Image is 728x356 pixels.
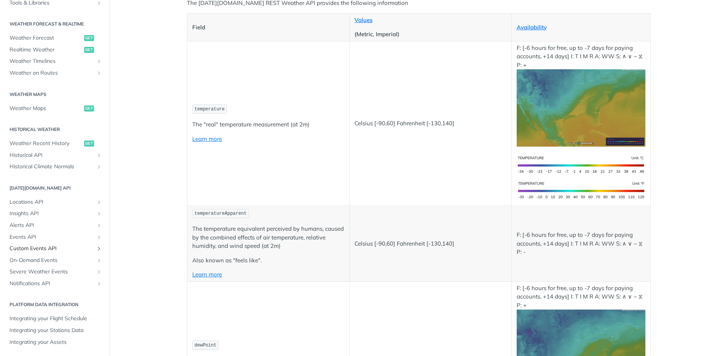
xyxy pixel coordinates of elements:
span: Integrating your Assets [10,338,102,346]
span: Alerts API [10,222,94,229]
a: Custom Events APIShow subpages for Custom Events API [6,243,104,254]
p: The "real" temperature measurement (at 2m) [192,120,344,129]
button: Show subpages for Severe Weather Events [96,269,102,275]
button: Show subpages for Weather on Routes [96,70,102,76]
h2: [DATE][DOMAIN_NAME] API [6,185,104,192]
button: Show subpages for On-Demand Events [96,257,102,263]
span: Weather Maps [10,105,82,112]
span: Expand image [517,186,645,193]
a: Weather TimelinesShow subpages for Weather Timelines [6,56,104,67]
span: Locations API [10,198,94,206]
span: Integrating your Stations Data [10,327,102,334]
p: (Metric, Imperial) [354,30,506,39]
p: F: [-6 hours for free, up to -7 days for paying accounts, +14 days] I: T I M R A: WW S: ∧ ∨ ~ ⧖ P: - [517,231,645,257]
span: Expand image [517,161,645,168]
button: Show subpages for Events API [96,234,102,240]
a: Learn more [192,135,222,142]
a: Integrating your Assets [6,337,104,348]
span: Weather Recent History [10,140,82,147]
span: temperatureApparent [195,211,247,216]
h2: Weather Forecast & realtime [6,21,104,27]
span: Events API [10,233,94,241]
span: Realtime Weather [10,46,82,54]
span: Weather Timelines [10,57,94,65]
span: temperature [195,107,225,112]
a: Integrating your Flight Schedule [6,313,104,324]
button: Show subpages for Locations API [96,199,102,205]
button: Show subpages for Weather Timelines [96,58,102,64]
span: get [84,140,94,147]
a: Values [354,16,372,24]
a: Events APIShow subpages for Events API [6,231,104,243]
p: Also known as "feels like". [192,256,344,265]
a: Locations APIShow subpages for Locations API [6,196,104,208]
span: Historical Climate Normals [10,163,94,171]
a: Weather on RoutesShow subpages for Weather on Routes [6,67,104,79]
a: Weather Recent Historyget [6,138,104,149]
a: Integrating your Stations Data [6,325,104,336]
h2: Platform DATA integration [6,301,104,308]
p: Celsius [-90,60] Fahrenheit [-130,140] [354,119,506,128]
span: Integrating your Flight Schedule [10,315,102,322]
span: get [84,35,94,41]
h2: Weather Maps [6,91,104,98]
span: Custom Events API [10,245,94,252]
p: Celsius [-90,60] Fahrenheit [-130,140] [354,239,506,248]
a: Realtime Weatherget [6,44,104,56]
button: Show subpages for Historical API [96,152,102,158]
a: Insights APIShow subpages for Insights API [6,208,104,219]
span: Expand image [517,344,645,351]
button: Show subpages for Historical Climate Normals [96,164,102,170]
a: Historical Climate NormalsShow subpages for Historical Climate Normals [6,161,104,172]
a: On-Demand EventsShow subpages for On-Demand Events [6,255,104,266]
a: Notifications APIShow subpages for Notifications API [6,278,104,289]
a: Severe Weather EventsShow subpages for Severe Weather Events [6,266,104,278]
button: Show subpages for Insights API [96,211,102,217]
a: Weather Mapsget [6,103,104,114]
button: Show subpages for Custom Events API [96,246,102,252]
p: The temperature equivalent perceived by humans, caused by the combined effects of air temperature... [192,225,344,251]
span: Weather Forecast [10,34,82,42]
a: Availability [517,24,547,31]
span: On-Demand Events [10,257,94,264]
span: Notifications API [10,280,94,287]
span: get [84,105,94,112]
h2: Historical Weather [6,126,104,133]
span: dewPoint [195,343,217,348]
button: Show subpages for Notifications API [96,281,102,287]
a: Alerts APIShow subpages for Alerts API [6,220,104,231]
span: get [84,47,94,53]
span: Expand image [517,104,645,111]
p: F: [-6 hours for free, up to -7 days for paying accounts, +14 days] I: T I M R A: WW S: ∧ ∨ ~ ⧖ P: + [517,44,645,147]
a: Learn more [192,271,222,278]
span: Weather on Routes [10,69,94,77]
a: Historical APIShow subpages for Historical API [6,150,104,161]
span: Historical API [10,152,94,159]
a: Weather Forecastget [6,32,104,44]
button: Show subpages for Alerts API [96,222,102,228]
p: Field [192,23,344,32]
span: Severe Weather Events [10,268,94,276]
span: Insights API [10,210,94,217]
